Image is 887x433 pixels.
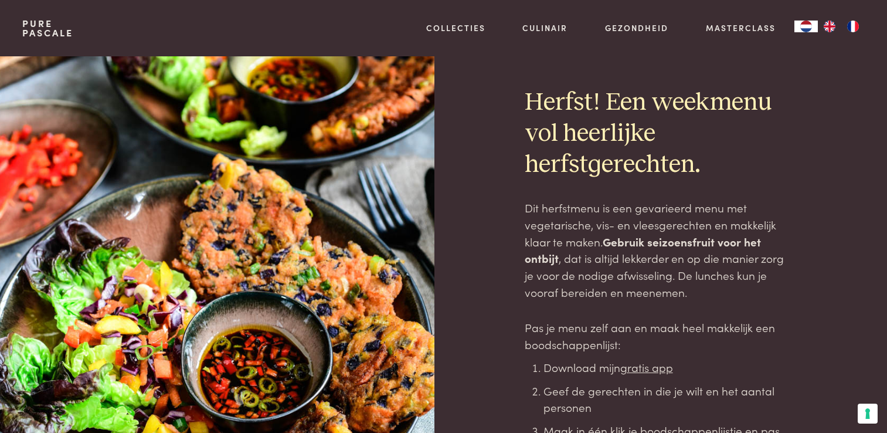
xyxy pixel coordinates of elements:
[841,21,865,32] a: FR
[426,22,485,34] a: Collecties
[543,383,793,416] li: Geef de gerechten in die je wilt en het aantal personen
[525,87,793,181] h2: Herfst! Een weekmenu vol heerlijke herfstgerechten.
[605,22,668,34] a: Gezondheid
[525,319,793,353] p: Pas je menu zelf aan en maak heel makkelijk een boodschappenlijst:
[525,234,761,266] strong: Gebruik seizoensfruit voor het ontbijt
[522,22,567,34] a: Culinair
[525,199,793,300] p: Dit herfstmenu is een gevarieerd menu met vegetarische, vis- en vleesgerechten en makkelijk klaar...
[543,359,793,376] li: Download mijn
[794,21,818,32] div: Language
[818,21,841,32] a: EN
[818,21,865,32] ul: Language list
[620,359,673,375] a: gratis app
[794,21,818,32] a: NL
[706,22,776,34] a: Masterclass
[794,21,865,32] aside: Language selected: Nederlands
[858,404,878,424] button: Uw voorkeuren voor toestemming voor trackingtechnologieën
[22,19,73,38] a: PurePascale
